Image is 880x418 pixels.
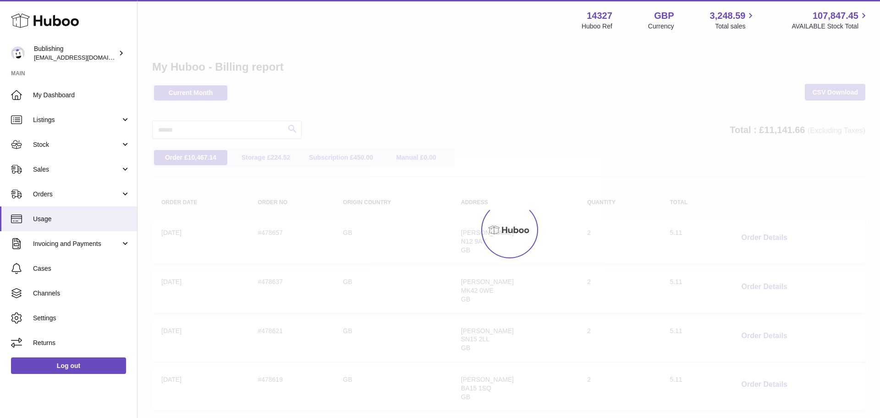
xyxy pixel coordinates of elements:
span: Settings [33,314,130,323]
span: Stock [33,140,121,149]
span: Usage [33,215,130,223]
span: 107,847.45 [813,10,858,22]
span: Listings [33,116,121,124]
span: 3,248.59 [710,10,746,22]
strong: GBP [654,10,674,22]
a: Log out [11,357,126,374]
span: Orders [33,190,121,199]
span: [EMAIL_ADDRESS][DOMAIN_NAME] [34,54,135,61]
span: Invoicing and Payments [33,240,121,248]
div: Currency [648,22,674,31]
div: Huboo Ref [582,22,612,31]
span: Channels [33,289,130,298]
img: internalAdmin-14327@internal.huboo.com [11,46,25,60]
a: 3,248.59 Total sales [710,10,756,31]
a: 107,847.45 AVAILABLE Stock Total [792,10,869,31]
span: Sales [33,165,121,174]
div: Bublishing [34,45,116,62]
span: AVAILABLE Stock Total [792,22,869,31]
span: Total sales [715,22,756,31]
span: Cases [33,264,130,273]
span: Returns [33,339,130,347]
strong: 14327 [587,10,612,22]
span: My Dashboard [33,91,130,100]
